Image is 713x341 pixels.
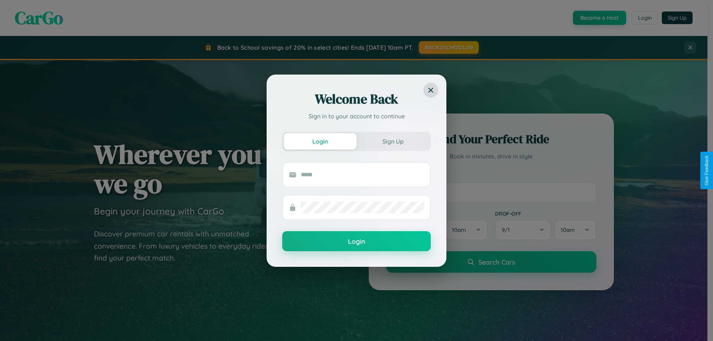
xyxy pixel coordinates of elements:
[282,231,431,251] button: Login
[282,90,431,108] h2: Welcome Back
[704,155,709,186] div: Give Feedback
[356,133,429,150] button: Sign Up
[282,112,431,121] p: Sign in to your account to continue
[284,133,356,150] button: Login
